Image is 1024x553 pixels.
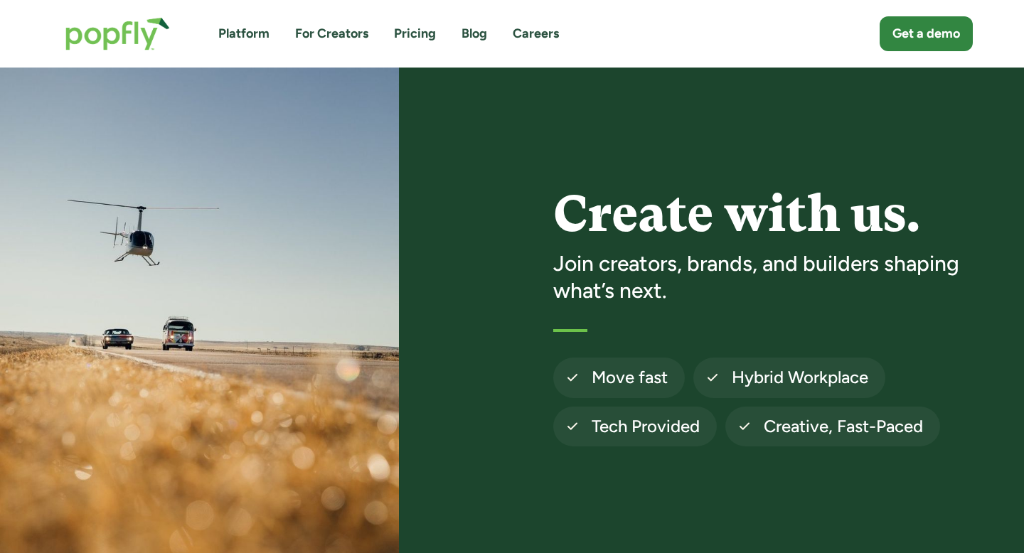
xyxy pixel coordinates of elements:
[592,415,700,438] h4: Tech Provided
[394,25,436,43] a: Pricing
[553,187,983,242] h1: Create with us.
[51,3,184,65] a: home
[462,25,487,43] a: Blog
[764,415,923,438] h4: Creative, Fast-Paced
[553,250,983,304] h3: Join creators, brands, and builders shaping what’s next.
[218,25,270,43] a: Platform
[592,366,668,389] h4: Move fast
[880,16,973,51] a: Get a demo
[295,25,368,43] a: For Creators
[732,366,868,389] h4: Hybrid Workplace
[513,25,559,43] a: Careers
[892,25,960,43] div: Get a demo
